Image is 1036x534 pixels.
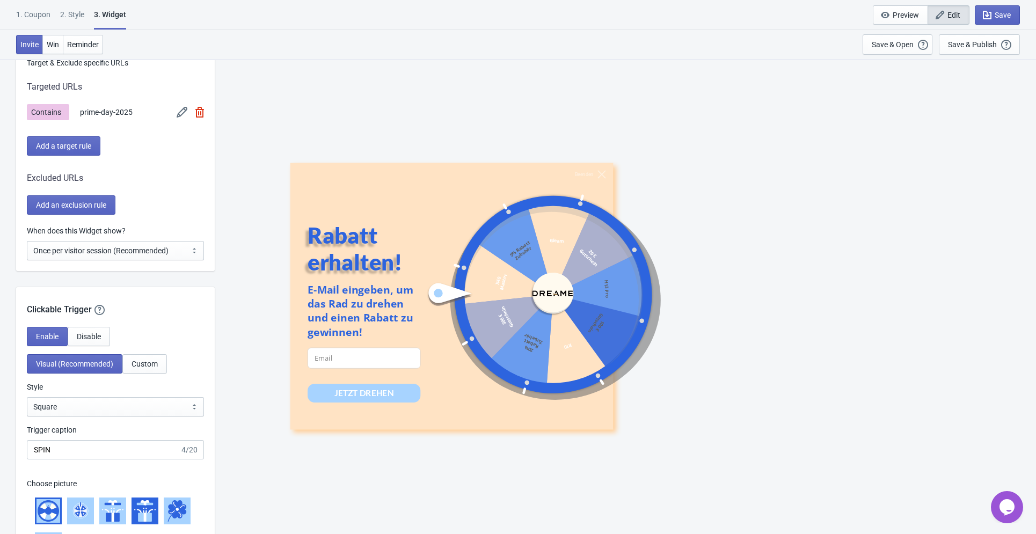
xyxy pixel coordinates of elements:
[27,57,204,68] label: Target & Exclude specific URLs
[27,104,69,120] span: Contains
[27,382,43,392] label: Style
[991,491,1025,523] iframe: chat widget
[863,34,932,55] button: Save & Open
[27,327,68,346] button: Enable
[177,107,187,118] img: edit.svg
[893,11,919,19] span: Preview
[947,11,960,19] span: Edit
[36,332,59,341] span: Enable
[36,201,106,209] span: Add an exclusion rule
[16,9,50,28] div: 1. Coupon
[939,34,1020,55] button: Save & Publish
[47,40,59,49] span: Win
[80,107,133,118] span: prime-day-2025
[27,195,115,215] button: Add an exclusion rule
[872,40,914,49] div: Save & Open
[63,35,103,54] button: Reminder
[60,9,84,28] div: 2 . Style
[27,136,100,156] button: Add a target rule
[27,478,204,489] p: Choose picture
[27,425,77,435] label: Trigger caption
[20,40,39,49] span: Invite
[68,327,110,346] button: Disable
[975,5,1020,25] button: Save
[948,40,997,49] div: Save & Publish
[27,172,204,185] div: Excluded URLs
[42,35,63,54] button: Win
[873,5,928,25] button: Preview
[67,40,99,49] span: Reminder
[77,332,101,341] span: Disable
[36,360,113,368] span: Visual (Recommended)
[308,222,443,275] div: Rabatt erhalten!
[195,107,204,118] img: remove.svg
[36,142,91,150] span: Add a target rule
[308,283,420,340] div: E-Mail eingeben, um das Rad zu drehen und einen Rabatt zu gewinnen!
[575,171,594,177] div: Beenden
[94,9,126,30] div: 3. Widget
[122,354,167,374] button: Custom
[16,35,43,54] button: Invite
[27,354,122,374] button: Visual (Recommended)
[132,360,158,368] span: Custom
[27,225,126,236] label: When does this Widget show?
[16,287,215,316] div: Clickable Trigger
[308,348,420,369] input: Email
[27,81,204,93] div: Targeted URLs
[995,11,1011,19] span: Save
[334,387,393,398] div: JETZT DREHEN
[928,5,969,25] button: Edit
